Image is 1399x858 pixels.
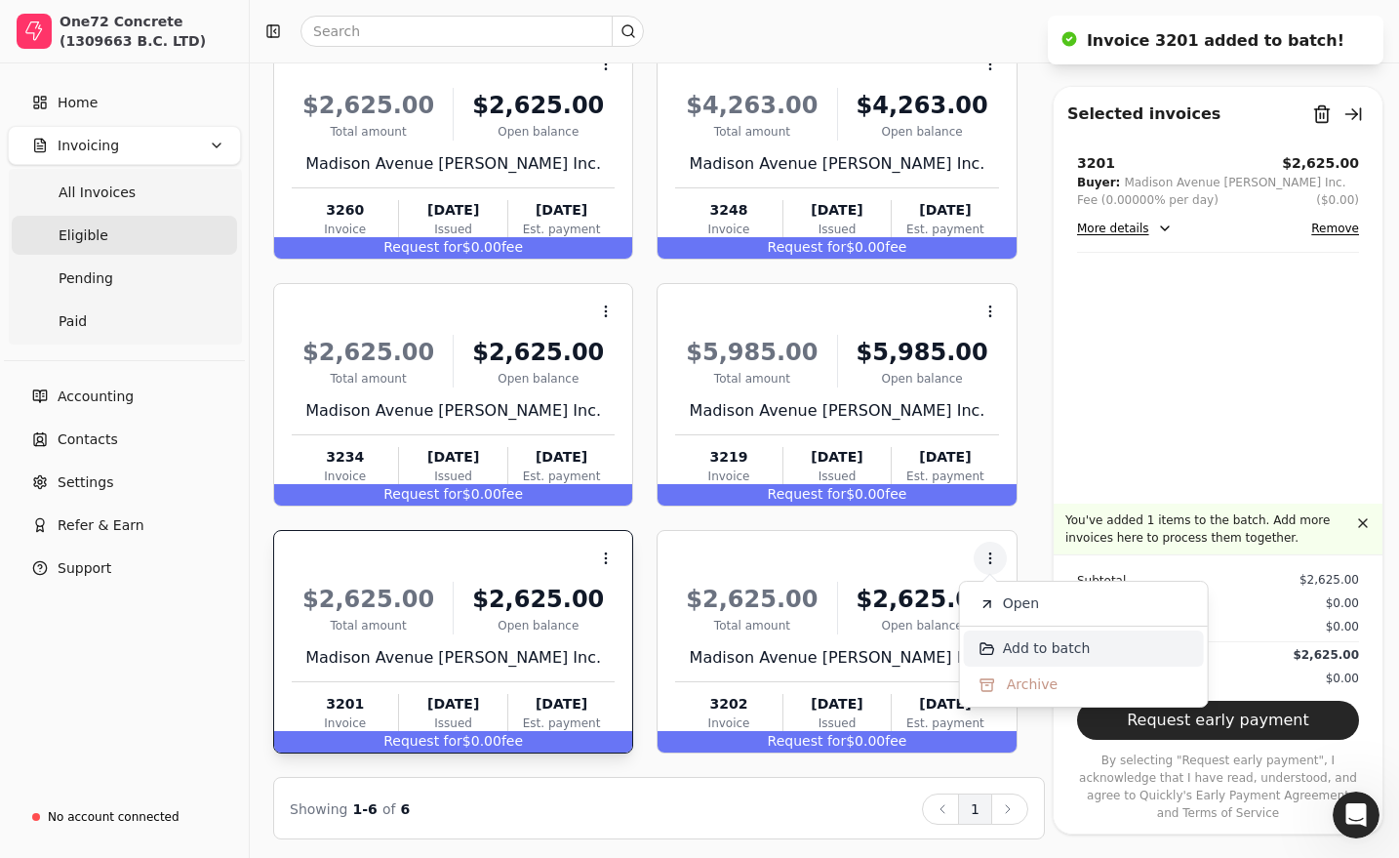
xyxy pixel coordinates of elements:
span: fee [501,486,523,502]
a: Home [8,83,241,122]
div: Issued [783,715,891,732]
div: $0.00 [274,731,632,753]
div: $2,625.00 [1293,646,1359,664]
span: 1 - 6 [353,801,378,817]
div: [DATE] [783,694,891,715]
div: [DATE] [508,694,615,715]
div: Issued [399,468,506,485]
a: Contacts [8,420,241,459]
button: 1 [958,794,992,825]
div: Invoice [675,715,781,732]
div: Open balance [846,123,999,141]
span: fee [885,486,906,502]
div: Fee (0.00000% per day) [1077,191,1219,209]
div: Total amount [292,123,445,141]
div: [DATE] [892,447,998,468]
span: Paid [59,311,87,332]
span: Accounting [58,387,134,407]
div: Invoice [292,468,398,485]
div: [DATE] [399,447,506,468]
div: One72 Concrete (1309663 B.C. LTD) [60,12,232,51]
span: Support [58,558,111,579]
div: [DATE] [892,694,998,715]
button: ($0.00) [1316,191,1359,209]
button: Remove [1311,217,1359,240]
div: 3260 [292,200,398,221]
div: [DATE] [783,447,891,468]
span: Request for [383,239,462,255]
div: Issued [399,715,506,732]
div: $0.00 [1326,670,1359,687]
div: Invoice [292,221,398,238]
span: Pending [59,268,113,289]
a: Paid [12,302,237,341]
div: [DATE] [399,200,506,221]
span: Add to batch [1003,638,1091,659]
a: All Invoices [12,173,237,212]
div: Est. payment [892,715,998,732]
span: Refer & Earn [58,515,144,536]
div: Issued [783,468,891,485]
button: Request early payment [1077,701,1359,740]
div: Invoice [292,715,398,732]
div: Total amount [292,617,445,634]
div: $2,625.00 [292,88,445,123]
span: Request for [768,733,847,749]
div: Est. payment [892,221,998,238]
div: Buyer: [1077,174,1120,191]
button: More details [1077,217,1173,240]
div: Total amount [675,617,828,634]
div: Selected invoices [1067,102,1220,126]
div: [DATE] [508,200,615,221]
div: 3201 [1077,153,1115,174]
div: $2,625.00 [846,582,999,617]
div: Invoice [675,221,781,238]
div: [DATE] [892,200,998,221]
a: Settings [8,463,241,502]
span: Contacts [58,429,118,450]
div: Total amount [675,370,828,388]
div: Madison Avenue [PERSON_NAME] Inc. [675,152,998,176]
div: $2,625.00 [461,335,615,370]
div: Open balance [461,123,615,141]
iframe: Intercom live chat [1333,792,1379,838]
div: Est. payment [892,468,998,485]
div: $2,625.00 [1299,571,1359,589]
div: Est. payment [508,715,615,732]
span: Request for [383,486,462,502]
div: Est. payment [508,221,615,238]
span: All Invoices [59,183,136,203]
div: $2,625.00 [675,582,828,617]
div: $0.00 [1326,618,1359,635]
div: $2,625.00 [461,582,615,617]
span: of [382,801,396,817]
div: Madison Avenue [PERSON_NAME] Inc. [675,399,998,423]
div: $5,985.00 [846,335,999,370]
span: fee [501,239,523,255]
p: You've added 1 items to the batch. Add more invoices here to process them together. [1065,511,1351,547]
div: Subtotal [1077,571,1126,591]
div: Open balance [461,370,615,388]
div: Madison Avenue [PERSON_NAME] Inc. [292,646,615,670]
div: Madison Avenue [PERSON_NAME] Inc. [292,399,615,423]
span: fee [885,239,906,255]
div: 3201 [292,694,398,715]
div: Issued [399,221,506,238]
div: 3234 [292,447,398,468]
div: Open balance [461,617,615,634]
span: Request for [768,239,847,255]
button: $2,625.00 [1282,153,1359,174]
span: fee [885,733,906,749]
span: Invoicing [58,136,119,156]
div: Est. payment [508,468,615,485]
input: Search [300,16,644,47]
div: $0.00 [658,731,1016,753]
div: No account connected [48,808,180,826]
button: Support [8,549,241,588]
span: Eligible [59,225,108,246]
div: $2,625.00 [292,335,445,370]
div: [DATE] [399,694,506,715]
div: Madison Avenue [PERSON_NAME] Inc. [292,152,615,176]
